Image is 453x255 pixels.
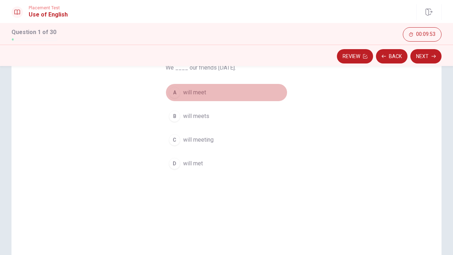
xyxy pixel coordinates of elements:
button: Cwill meeting [166,131,287,149]
span: will meeting [183,136,214,144]
button: Back [376,49,407,63]
span: will meet [183,88,206,97]
span: 00:09:53 [416,32,435,37]
span: We ____ our friends [DATE]. [166,63,287,72]
button: Bwill meets [166,107,287,125]
div: D [169,158,180,169]
div: B [169,110,180,122]
h1: Use of English [29,10,68,19]
div: A [169,87,180,98]
button: Dwill met [166,155,287,173]
span: Placement Test [29,5,68,10]
button: Review [337,49,373,63]
button: Awill meet [166,84,287,101]
div: C [169,134,180,146]
span: will meets [183,112,209,121]
button: 00:09:53 [403,27,442,42]
span: will met [183,159,203,168]
h1: Question 1 of 30 [11,28,57,37]
button: Next [410,49,442,63]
